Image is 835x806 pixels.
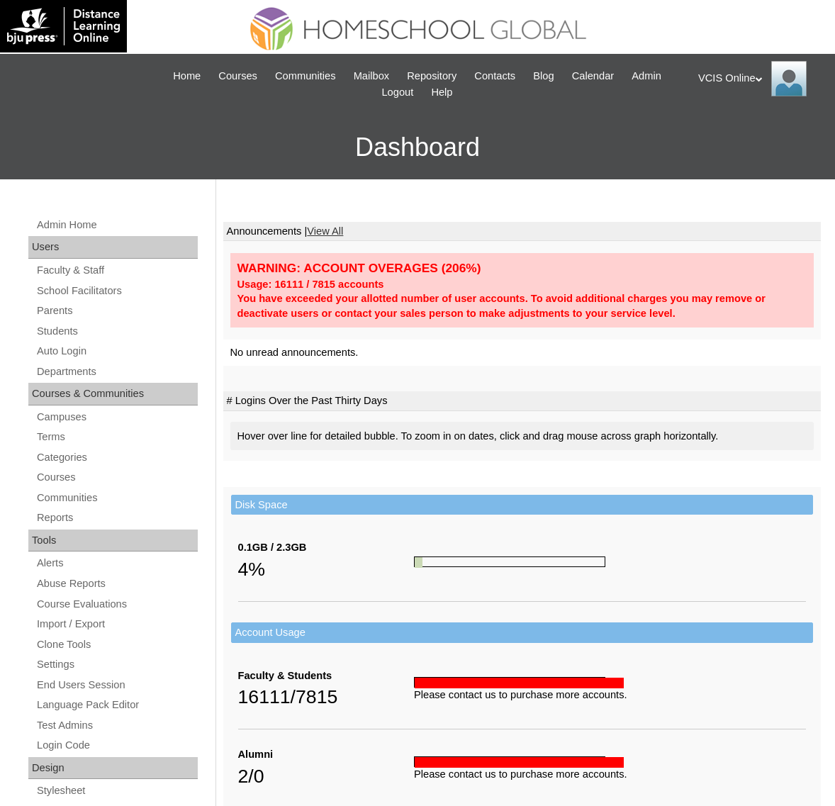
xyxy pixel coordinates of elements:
td: # Logins Over the Past Thirty Days [223,391,822,411]
a: Communities [268,68,343,84]
a: Students [35,323,198,340]
span: Calendar [572,68,614,84]
a: Terms [35,428,198,446]
span: Contacts [474,68,515,84]
a: Courses [211,68,264,84]
a: End Users Session [35,676,198,694]
a: Home [166,68,208,84]
div: WARNING: ACCOUNT OVERAGES (206%) [237,260,807,276]
div: 2/0 [238,762,414,790]
a: Admin Home [35,216,198,234]
a: Settings [35,656,198,673]
a: Courses [35,469,198,486]
div: VCIS Online [698,61,821,96]
a: Clone Tools [35,636,198,654]
a: Mailbox [347,68,397,84]
div: Please contact us to purchase more accounts. [414,767,806,782]
a: Campuses [35,408,198,426]
span: Home [173,68,201,84]
a: School Facilitators [35,282,198,300]
a: Admin [624,68,668,84]
div: 0.1GB / 2.3GB [238,540,414,555]
a: Communities [35,489,198,507]
span: Admin [632,68,661,84]
a: Reports [35,509,198,527]
a: View All [307,225,343,237]
span: Logout [381,84,413,101]
div: Please contact us to purchase more accounts. [414,688,806,703]
td: Announcements | [223,222,822,242]
a: Repository [400,68,464,84]
a: Test Admins [35,717,198,734]
span: Help [431,84,452,101]
a: Help [424,84,459,101]
div: Tools [28,530,198,552]
a: Stylesheet [35,782,198,800]
span: Communities [275,68,336,84]
strong: Usage: 16111 / 7815 accounts [237,279,384,290]
td: No unread announcements. [223,340,822,366]
span: Blog [533,68,554,84]
h3: Dashboard [7,116,828,179]
a: Alerts [35,554,198,572]
a: Login Code [35,737,198,754]
a: Calendar [565,68,621,84]
td: Account Usage [231,622,814,643]
div: You have exceeded your allotted number of user accounts. To avoid additional charges you may remo... [237,291,807,320]
div: 16111/7815 [238,683,414,711]
span: Courses [218,68,257,84]
a: Logout [374,84,420,101]
a: Blog [526,68,561,84]
a: Auto Login [35,342,198,360]
a: Language Pack Editor [35,696,198,714]
div: Faculty & Students [238,668,414,683]
a: Parents [35,302,198,320]
span: Repository [407,68,456,84]
td: Disk Space [231,495,814,515]
a: Categories [35,449,198,466]
div: Design [28,757,198,780]
div: Courses & Communities [28,383,198,405]
div: 4% [238,555,414,583]
div: Users [28,236,198,259]
a: Departments [35,363,198,381]
div: Hover over line for detailed bubble. To zoom in on dates, click and drag mouse across graph horiz... [230,422,814,451]
span: Mailbox [354,68,390,84]
img: logo-white.png [7,7,120,45]
div: Alumni [238,747,414,762]
a: Course Evaluations [35,595,198,613]
a: Abuse Reports [35,575,198,593]
a: Import / Export [35,615,198,633]
a: Faculty & Staff [35,262,198,279]
a: Contacts [467,68,522,84]
img: VCIS Online Admin [771,61,807,96]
